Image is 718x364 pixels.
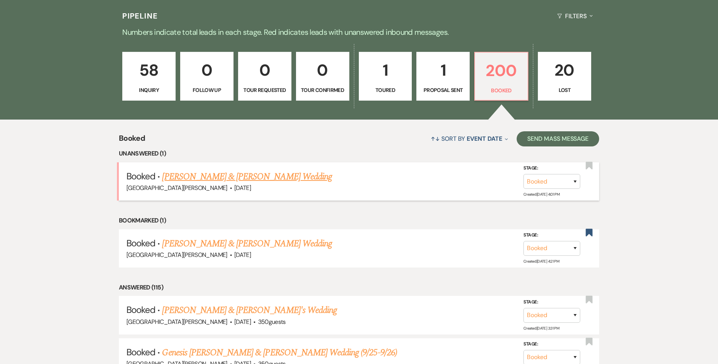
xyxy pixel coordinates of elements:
[119,132,145,149] span: Booked
[480,86,523,95] p: Booked
[162,170,332,184] a: [PERSON_NAME] & [PERSON_NAME] Wedding
[523,231,580,240] label: Stage:
[126,251,227,259] span: [GEOGRAPHIC_DATA][PERSON_NAME]
[185,86,229,94] p: Follow Up
[416,52,470,101] a: 1Proposal Sent
[185,58,229,83] p: 0
[258,318,286,326] span: 350 guests
[87,26,632,38] p: Numbers indicate total leads in each stage. Red indicates leads with unanswered inbound messages.
[180,52,234,101] a: 0Follow Up
[162,237,332,250] a: [PERSON_NAME] & [PERSON_NAME] Wedding
[126,346,155,358] span: Booked
[234,184,251,192] span: [DATE]
[122,11,158,21] h3: Pipeline
[474,52,528,101] a: 200Booked
[523,298,580,306] label: Stage:
[119,216,599,226] li: Bookmarked (1)
[301,86,344,94] p: Tour Confirmed
[234,251,251,259] span: [DATE]
[127,58,171,83] p: 58
[126,170,155,182] span: Booked
[538,52,591,101] a: 20Lost
[523,192,559,197] span: Created: [DATE] 4:01 PM
[523,164,580,173] label: Stage:
[428,129,511,149] button: Sort By Event Date
[359,52,412,101] a: 1Toured
[162,346,397,359] a: Genesis [PERSON_NAME] & [PERSON_NAME] Wedding (9/25-9/26)
[234,318,251,326] span: [DATE]
[243,86,287,94] p: Tour Requested
[523,326,559,331] span: Created: [DATE] 3:31 PM
[467,135,502,143] span: Event Date
[523,340,580,348] label: Stage:
[421,58,465,83] p: 1
[523,259,559,264] span: Created: [DATE] 4:21 PM
[543,86,586,94] p: Lost
[119,283,599,292] li: Answered (115)
[301,58,344,83] p: 0
[554,6,595,26] button: Filters
[126,304,155,316] span: Booked
[162,303,337,317] a: [PERSON_NAME] & [PERSON_NAME]'s Wedding
[127,86,171,94] p: Inquiry
[243,58,287,83] p: 0
[364,58,407,83] p: 1
[119,149,599,159] li: Unanswered (1)
[126,184,227,192] span: [GEOGRAPHIC_DATA][PERSON_NAME]
[543,58,586,83] p: 20
[126,237,155,249] span: Booked
[122,52,176,101] a: 58Inquiry
[480,58,523,83] p: 200
[517,131,599,146] button: Send Mass Message
[126,318,227,326] span: [GEOGRAPHIC_DATA][PERSON_NAME]
[364,86,407,94] p: Toured
[238,52,291,101] a: 0Tour Requested
[296,52,349,101] a: 0Tour Confirmed
[421,86,465,94] p: Proposal Sent
[431,135,440,143] span: ↑↓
